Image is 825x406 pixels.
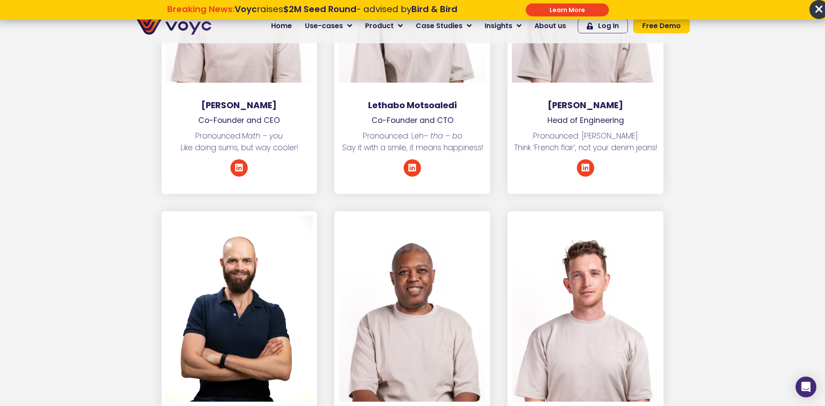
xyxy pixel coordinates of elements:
img: voyc-full-logo [136,17,211,35]
p: Head of Engineering [508,115,663,126]
span: Log In [598,23,619,29]
span: About us [534,21,566,31]
em: Math – you [242,131,283,141]
a: About us [528,17,573,35]
p: Pronounced: Leh Say it with a smile, it means happiness! [334,130,490,153]
a: Home [265,17,298,35]
span: Home [271,21,292,31]
p: Pronounced: Like doing sums, but way cooler! [162,130,317,153]
em: – tha – bo [424,131,462,141]
div: Open Intercom Messenger [796,377,816,397]
h3: [PERSON_NAME] [162,100,317,110]
strong: Breaking News: [167,3,235,15]
a: Use-cases [298,17,359,35]
h3: [PERSON_NAME] [508,100,663,110]
span: Use-cases [305,21,343,31]
strong: $2M Seed Round [283,3,356,15]
a: Log In [578,19,628,33]
p: Pronounced: [PERSON_NAME] Think ‘French flair’, not your denim jeans! [508,130,663,153]
span: Free Demo [642,23,681,29]
p: Co-Founder and CEO [162,115,317,126]
a: Case Studies [409,17,478,35]
span: raises - advised by [235,3,457,15]
p: Co-Founder and CTO [334,115,490,126]
h3: Lethabo Motsoaledi [334,100,490,110]
a: Insights [478,17,528,35]
strong: Bird & Bird [411,3,457,15]
a: Product [359,17,409,35]
div: Submit [526,3,609,16]
strong: Voyc [235,3,257,15]
a: Free Demo [633,19,690,33]
span: Case Studies [416,21,463,31]
span: Product [365,21,394,31]
span: Insights [485,21,512,31]
div: Breaking News: Voyc raises $2M Seed Round - advised by Bird & Bird [123,4,501,25]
